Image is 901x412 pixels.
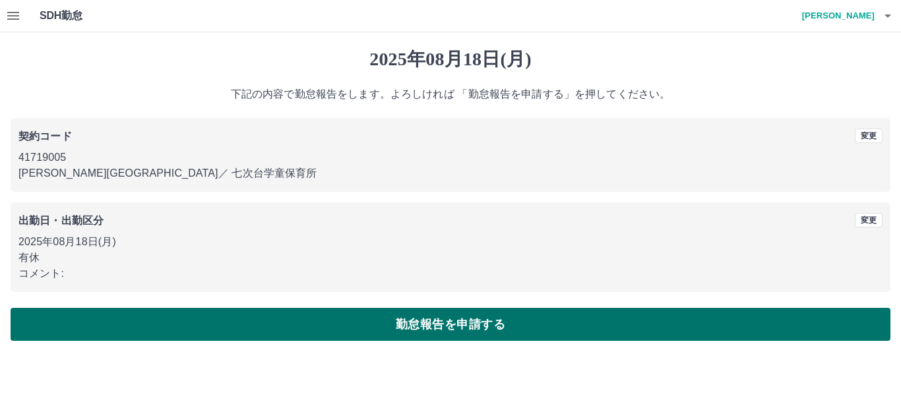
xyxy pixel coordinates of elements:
p: コメント: [18,266,883,281]
button: 変更 [855,129,883,143]
b: 契約コード [18,131,72,142]
p: 有休 [18,250,883,266]
h1: 2025年08月18日(月) [11,48,890,71]
p: 2025年08月18日(月) [18,234,883,250]
p: [PERSON_NAME][GEOGRAPHIC_DATA] ／ 七次台学童保育所 [18,165,883,181]
b: 出勤日・出勤区分 [18,215,104,226]
button: 変更 [855,213,883,227]
p: 下記の内容で勤怠報告をします。よろしければ 「勤怠報告を申請する」を押してください。 [11,86,890,102]
button: 勤怠報告を申請する [11,308,890,341]
p: 41719005 [18,150,883,165]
